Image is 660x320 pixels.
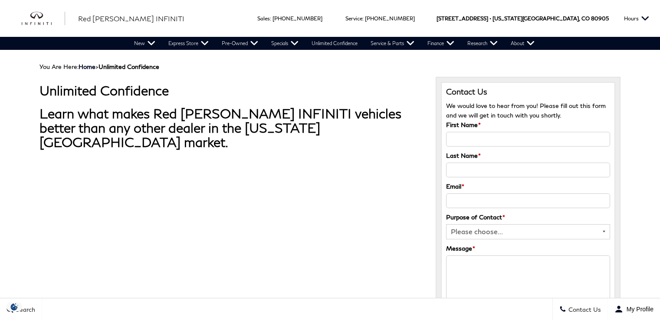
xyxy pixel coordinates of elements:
section: Click to Open Cookie Consent Modal [4,302,24,311]
img: INFINITI [22,12,65,26]
a: About [504,37,541,50]
div: Breadcrumbs [39,63,621,70]
iframe: YouTube video player [39,167,282,304]
a: New [128,37,162,50]
a: [PHONE_NUMBER] [273,15,322,22]
label: First Name [446,120,481,130]
img: Opt-Out Icon [4,302,24,311]
a: Home [79,63,95,70]
button: Open user profile menu [608,298,660,320]
span: : [270,15,271,22]
a: Research [461,37,504,50]
span: My Profile [623,306,653,313]
span: > [79,63,159,70]
span: Service [345,15,362,22]
a: Pre-Owned [215,37,265,50]
h3: Contact Us [446,87,610,97]
nav: Main Navigation [128,37,541,50]
span: Red [PERSON_NAME] INFINITI [78,14,184,23]
span: We would love to hear from you! Please fill out this form and we will get in touch with you shortly. [446,102,606,119]
a: Unlimited Confidence [305,37,364,50]
a: Finance [421,37,461,50]
strong: Unlimited Confidence [99,63,159,70]
a: infiniti [22,12,65,26]
a: [STREET_ADDRESS] • [US_STATE][GEOGRAPHIC_DATA], CO 80905 [437,15,609,22]
a: Red [PERSON_NAME] INFINITI [78,13,184,24]
span: Contact Us [566,306,601,313]
a: Express Store [162,37,215,50]
strong: Learn what makes Red [PERSON_NAME] INFINITI vehicles better than any other dealer in the [US_STAT... [39,105,401,150]
span: : [362,15,364,22]
a: Service & Parts [364,37,421,50]
span: Sales [257,15,270,22]
label: Email [446,182,464,191]
label: Purpose of Contact [446,212,505,222]
a: [PHONE_NUMBER] [365,15,415,22]
span: Search [13,306,35,313]
h1: Unlimited Confidence [39,83,423,98]
label: Message [446,244,475,253]
a: Specials [265,37,305,50]
label: Last Name [446,151,481,160]
span: You Are Here: [39,63,159,70]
